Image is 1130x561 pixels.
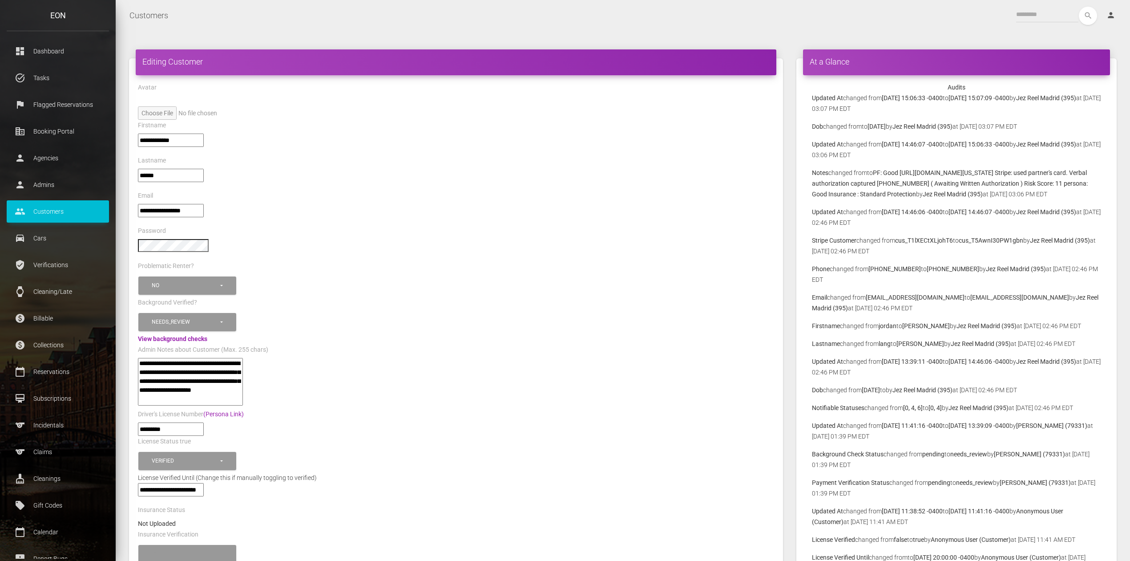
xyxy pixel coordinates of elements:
[1016,422,1087,429] b: [PERSON_NAME] (79331)
[812,385,1101,395] p: changed from to by at [DATE] 02:46 PM EDT
[13,232,102,245] p: Cars
[13,151,102,165] p: Agencies
[948,422,1009,429] b: [DATE] 13:39:09 -0400
[1016,208,1076,215] b: Jez Reel Madrid (395)
[923,191,983,198] b: Jez Reel Madrid (395)
[1000,479,1071,486] b: [PERSON_NAME] (79331)
[951,340,1011,347] b: Jez Reel Madrid (395)
[950,451,987,458] b: needs_review
[152,318,219,326] div: Needs_review
[812,402,1101,413] p: changed from to by at [DATE] 02:46 PM EDT
[812,506,1101,527] p: changed from to by at [DATE] 11:41 AM EDT
[812,554,869,561] b: License Verified Until
[138,506,185,515] label: Insurance Status
[812,294,827,301] b: Email
[7,93,109,116] a: flag Flagged Reservations
[138,520,176,527] strong: Not Uploaded
[812,141,843,148] b: Updated At
[812,340,840,347] b: Lastname
[7,441,109,463] a: sports Claims
[812,508,843,515] b: Updated At
[812,422,843,429] b: Updated At
[956,322,1017,329] b: Jez Reel Madrid (395)
[129,4,168,27] a: Customers
[948,508,1009,515] b: [DATE] 11:41:16 -0400
[1079,7,1097,25] i: search
[913,536,924,543] b: true
[902,322,950,329] b: [PERSON_NAME]
[7,467,109,490] a: cleaning_services Cleanings
[1100,7,1123,24] a: person
[138,121,166,130] label: Firstname
[13,525,102,539] p: Calendar
[7,174,109,196] a: person Admins
[1016,358,1076,365] b: Jez Reel Madrid (395)
[879,340,891,347] b: lang
[903,404,923,411] b: [0, 4, 6]
[931,536,1011,543] b: Anonymous User (Customer)
[7,334,109,356] a: paid Collections
[13,392,102,405] p: Subscriptions
[7,147,109,169] a: person Agencies
[131,472,781,483] div: License Verified Until (Change this if manually toggling to verified)
[928,479,950,486] b: pending
[882,508,943,515] b: [DATE] 11:38:52 -0400
[138,437,191,446] label: License Status true
[812,322,840,329] b: Firstname
[948,84,965,91] strong: Audits
[882,208,943,215] b: [DATE] 14:46:06 -0400
[138,530,198,539] label: Insurance Verification
[994,451,1065,458] b: [PERSON_NAME] (79331)
[7,120,109,142] a: corporate_fare Booking Portal
[812,404,864,411] b: Notifiable Statuses
[812,139,1101,160] p: changed from to by at [DATE] 03:06 PM EDT
[138,298,197,307] label: Background Verified?
[868,265,921,272] b: [PHONE_NUMBER]
[882,422,943,429] b: [DATE] 11:41:16 -0400
[7,40,109,62] a: dashboard Dashboard
[892,386,952,394] b: Jez Reel Madrid (395)
[812,338,1101,349] p: changed from to by at [DATE] 02:46 PM EDT
[13,472,102,485] p: Cleanings
[981,554,1061,561] b: Anonymous User (Customer)
[812,93,1101,114] p: changed from to by at [DATE] 03:07 PM EDT
[812,264,1101,285] p: changed from to by at [DATE] 02:46 PM EDT
[882,141,943,148] b: [DATE] 14:46:07 -0400
[142,56,770,67] h4: Editing Customer
[138,276,236,295] button: No
[812,451,884,458] b: Background Check Status
[7,227,109,249] a: drive_eta Cars
[959,237,1023,244] b: cus_T5AwnI30PW1gbn
[13,98,102,111] p: Flagged Reservations
[812,321,1101,331] p: changed from to by at [DATE] 02:46 PM EDT
[948,358,1009,365] b: [DATE] 14:46:06 -0400
[203,411,244,418] a: (Persona Link)
[13,312,102,325] p: Billable
[812,449,1101,470] p: changed from to by at [DATE] 01:39 PM EDT
[868,123,886,130] b: [DATE]
[896,340,944,347] b: [PERSON_NAME]
[913,554,974,561] b: [DATE] 20:00:00 -0400
[13,45,102,58] p: Dashboard
[948,404,1009,411] b: Jez Reel Madrid (395)
[986,265,1046,272] b: Jez Reel Madrid (395)
[7,361,109,383] a: calendar_today Reservations
[812,121,1101,132] p: changed from to by at [DATE] 03:07 PM EDT
[138,335,207,342] a: View background checks
[812,169,828,176] b: Notes
[13,419,102,432] p: Incidentals
[13,338,102,352] p: Collections
[138,191,153,200] label: Email
[810,56,1103,67] h4: At a Glance
[948,141,1009,148] b: [DATE] 15:06:33 -0400
[7,387,109,410] a: card_membership Subscriptions
[812,237,856,244] b: Stripe Customer
[928,404,942,411] b: [0, 4]
[7,307,109,329] a: paid Billable
[138,313,236,331] button: Needs_review
[1106,11,1115,20] i: person
[138,410,244,419] label: Driver's License Number
[138,262,194,271] label: Problematic Renter?
[7,200,109,223] a: people Customers
[812,123,823,130] b: Dob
